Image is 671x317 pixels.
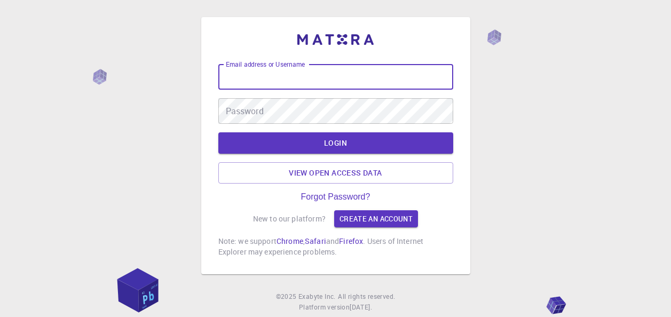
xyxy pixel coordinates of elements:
a: View open access data [218,162,453,184]
a: Forgot Password? [301,192,370,202]
span: [DATE] . [350,303,372,311]
span: Platform version [299,302,350,313]
a: Safari [305,236,326,246]
a: Chrome [277,236,303,246]
label: Email address or Username [226,60,305,69]
a: Create an account [334,210,418,227]
button: LOGIN [218,132,453,154]
span: © 2025 [276,291,298,302]
a: [DATE]. [350,302,372,313]
a: Exabyte Inc. [298,291,336,302]
span: All rights reserved. [338,291,395,302]
a: Firefox [339,236,363,246]
span: Exabyte Inc. [298,292,336,300]
p: New to our platform? [253,213,326,224]
p: Note: we support , and . Users of Internet Explorer may experience problems. [218,236,453,257]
